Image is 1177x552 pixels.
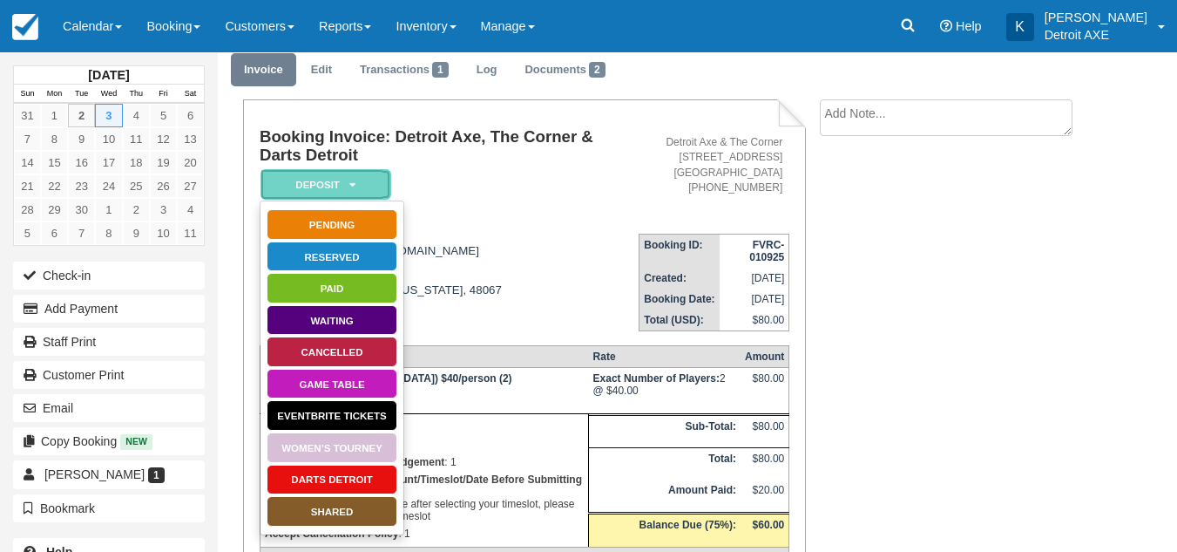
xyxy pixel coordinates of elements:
p: : 1 [265,453,584,471]
th: Mon [41,85,68,104]
td: $80.00 [720,310,789,331]
a: 9 [68,127,95,151]
a: [PERSON_NAME] 1 [13,460,205,488]
a: 24 [95,174,122,198]
td: [DATE] [720,289,789,310]
a: 31 [14,104,41,127]
a: 1 [41,104,68,127]
th: Created: [639,268,720,289]
a: 3 [95,104,122,127]
a: 28 [14,198,41,221]
th: Sub-Total: [589,415,741,448]
span: Help [956,19,982,33]
a: 8 [95,221,122,245]
span: 1 [148,467,165,483]
a: 13 [177,127,204,151]
th: Amount [741,346,789,368]
button: Email [13,394,205,422]
th: Balance Due (75%): [589,514,741,548]
address: Detroit Axe & The Corner [STREET_ADDRESS] [GEOGRAPHIC_DATA] [PHONE_NUMBER] [646,135,782,195]
a: 7 [14,127,41,151]
a: 11 [177,221,204,245]
a: Waiting [267,305,397,336]
button: Check-in [13,262,205,290]
p: : 1 [265,525,584,542]
td: [DATE] [720,268,789,289]
a: 2 [68,104,95,127]
th: Thu [123,85,150,104]
a: Documents2 [511,53,618,87]
a: Darts Detroit [267,465,397,495]
a: Customer Print [13,361,205,389]
a: Deposit [260,168,385,201]
a: Log [463,53,511,87]
a: 4 [177,198,204,221]
th: Booking Date: [639,289,720,310]
a: 19 [150,151,177,174]
a: 29 [41,198,68,221]
a: 22 [41,174,68,198]
a: 5 [150,104,177,127]
a: 9 [123,221,150,245]
a: EVENTBRITE TICKETS [267,400,397,431]
td: $20.00 [741,480,789,513]
p: If you changed your group size after selecting your timeslot, please double check your selected t... [265,471,584,525]
a: 2 [123,198,150,221]
strong: 1-4 people ([GEOGRAPHIC_DATA]) $40/person (2) [265,372,512,385]
a: SHARED [267,496,397,527]
a: 11 [123,127,150,151]
a: Pending [267,209,397,240]
a: Staff Print [13,328,205,356]
a: Edit [298,53,345,87]
td: 2 @ $40.00 [589,368,741,414]
span: [PERSON_NAME] [44,467,145,481]
a: 8 [41,127,68,151]
a: 23 [68,174,95,198]
a: 7 [68,221,95,245]
a: 5 [14,221,41,245]
a: 4 [123,104,150,127]
a: Game Table [267,369,397,399]
a: Cancelled [267,337,397,367]
h1: Booking Invoice: Detroit Axe, The Corner & Darts Detroit [260,128,639,164]
i: Help [940,20,952,32]
strong: [DATE] [88,68,129,82]
a: 10 [95,127,122,151]
a: 6 [41,221,68,245]
a: Invoice [231,53,296,87]
a: 25 [123,174,150,198]
th: Fri [150,85,177,104]
p: Detroit AXE [1045,26,1147,44]
a: 18 [123,151,150,174]
img: checkfront-main-nav-mini-logo.png [12,14,38,40]
a: 21 [14,174,41,198]
a: Transactions1 [347,53,462,87]
strong: $60.00 [753,519,785,531]
a: 3 [150,198,177,221]
a: 10 [150,221,177,245]
em: Deposit [260,169,391,200]
a: 17 [95,151,122,174]
a: Paid [267,273,397,303]
button: Copy Booking New [13,427,205,455]
td: [DATE] 06:30 PM - 08:00 PM [260,368,588,414]
span: New [120,434,152,449]
span: 2 [589,62,605,78]
b: Double Check Your Headcount/Timeslot/Date Before Submitting [265,474,582,486]
strong: Exact Number of Players [593,372,720,385]
a: 20 [177,151,204,174]
a: 27 [177,174,204,198]
button: Bookmark [13,494,205,522]
p: : 1 [265,436,584,453]
th: Item [260,346,588,368]
th: Sun [14,85,41,104]
a: 16 [68,151,95,174]
td: $80.00 [741,448,789,480]
th: Amount Paid: [589,480,741,513]
div: [EMAIL_ADDRESS][DOMAIN_NAME] [PHONE_NUMBER] [STREET_ADDRESS] [GEOGRAPHIC_DATA], [US_STATE], 48067... [260,231,639,331]
a: 12 [150,127,177,151]
a: 26 [150,174,177,198]
th: Sat [177,85,204,104]
a: 30 [68,198,95,221]
div: $80.00 [745,372,784,399]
